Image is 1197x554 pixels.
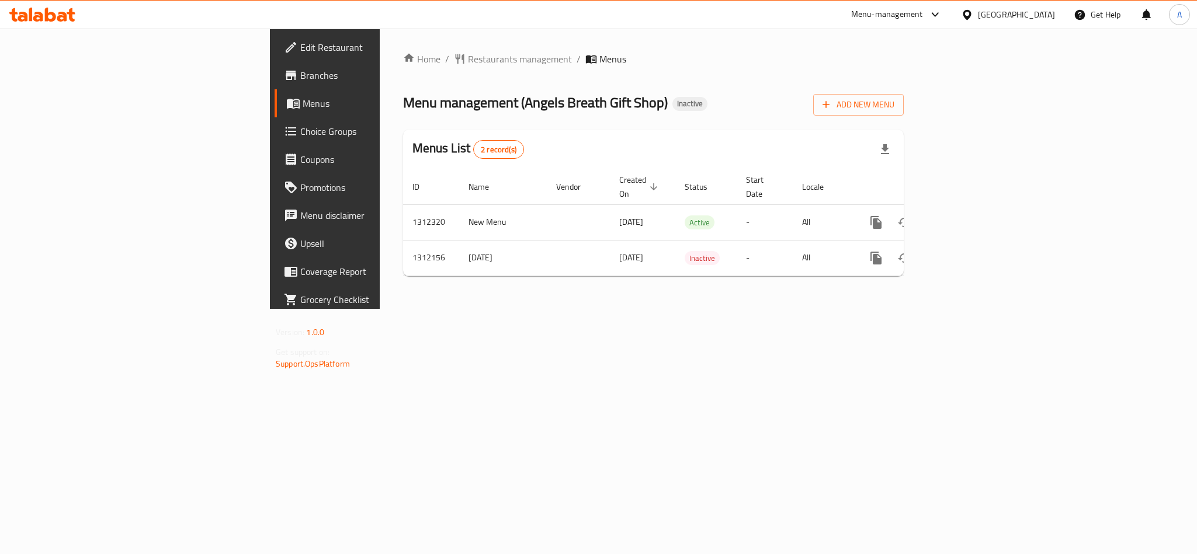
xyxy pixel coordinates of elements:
a: Promotions [275,173,470,201]
a: Upsell [275,229,470,257]
span: Inactive [672,99,707,109]
span: Locale [802,180,839,194]
span: Choice Groups [300,124,460,138]
a: Choice Groups [275,117,470,145]
h2: Menus List [412,140,524,159]
td: All [793,240,853,276]
td: All [793,204,853,240]
span: Menu management ( Angels Breath Gift Shop ) [403,89,668,116]
span: Created On [619,173,661,201]
div: Export file [871,135,899,163]
div: [GEOGRAPHIC_DATA] [978,8,1055,21]
span: Edit Restaurant [300,40,460,54]
span: Coverage Report [300,264,460,278]
span: Coupons [300,152,460,166]
span: Restaurants management [468,52,572,66]
li: / [577,52,581,66]
span: [DATE] [619,250,643,265]
span: Active [685,216,714,229]
td: [DATE] [459,240,547,276]
span: Start Date [746,173,779,201]
span: Menu disclaimer [300,208,460,222]
td: - [737,240,793,276]
span: Status [685,180,723,194]
button: Change Status [890,244,918,272]
a: Branches [275,61,470,89]
span: 2 record(s) [474,144,523,155]
span: Menus [599,52,626,66]
span: Menus [303,96,460,110]
span: ID [412,180,435,194]
table: enhanced table [403,169,984,276]
span: Vendor [556,180,596,194]
span: A [1177,8,1182,21]
button: more [862,244,890,272]
span: Add New Menu [823,97,894,112]
span: Name [469,180,504,194]
a: Edit Restaurant [275,33,470,61]
a: Coverage Report [275,257,470,285]
td: - [737,204,793,240]
button: more [862,208,890,236]
th: Actions [853,169,984,205]
a: Grocery Checklist [275,285,470,313]
a: Menu disclaimer [275,201,470,229]
span: Branches [300,68,460,82]
span: Inactive [685,252,720,265]
span: [DATE] [619,214,643,229]
button: Add New Menu [813,94,904,116]
span: Grocery Checklist [300,292,460,306]
span: 1.0.0 [306,325,324,340]
span: Version: [276,325,304,340]
span: Upsell [300,236,460,250]
a: Restaurants management [454,52,572,66]
span: Promotions [300,180,460,194]
nav: breadcrumb [403,52,904,66]
div: Inactive [685,251,720,265]
div: Inactive [672,97,707,111]
a: Menus [275,89,470,117]
td: New Menu [459,204,547,240]
div: Menu-management [851,8,923,22]
span: Get support on: [276,344,329,360]
button: Change Status [890,208,918,236]
a: Support.OpsPlatform [276,356,350,371]
a: Coupons [275,145,470,173]
div: Total records count [473,140,524,159]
